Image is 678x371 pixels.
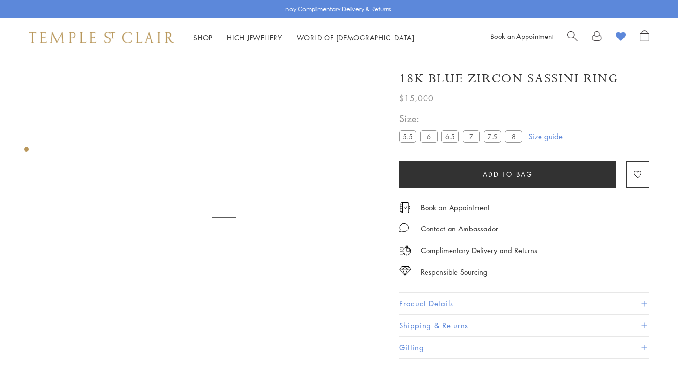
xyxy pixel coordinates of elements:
[421,244,537,256] p: Complimentary Delivery and Returns
[193,33,213,42] a: ShopShop
[297,33,414,42] a: World of [DEMOGRAPHIC_DATA]World of [DEMOGRAPHIC_DATA]
[640,30,649,45] a: Open Shopping Bag
[463,130,480,142] label: 7
[399,161,616,188] button: Add to bag
[616,30,626,45] a: View Wishlist
[399,244,411,256] img: icon_delivery.svg
[399,337,649,358] button: Gifting
[484,130,501,142] label: 7.5
[567,30,578,45] a: Search
[399,266,411,276] img: icon_sourcing.svg
[193,32,414,44] nav: Main navigation
[399,92,434,104] span: $15,000
[505,130,522,142] label: 8
[399,111,526,127] span: Size:
[399,202,411,213] img: icon_appointment.svg
[282,4,391,14] p: Enjoy Complimentary Delivery & Returns
[421,266,488,278] div: Responsible Sourcing
[421,202,490,213] a: Book an Appointment
[399,130,416,142] label: 5.5
[399,223,409,232] img: MessageIcon-01_2.svg
[421,223,498,235] div: Contact an Ambassador
[399,70,619,87] h1: 18K Blue Zircon Sassini Ring
[441,130,459,142] label: 6.5
[29,32,174,43] img: Temple St. Clair
[420,130,438,142] label: 6
[528,131,563,141] a: Size guide
[399,315,649,336] button: Shipping & Returns
[399,293,649,314] button: Product Details
[490,31,553,41] a: Book an Appointment
[483,169,533,179] span: Add to bag
[24,144,29,159] div: Product gallery navigation
[227,33,282,42] a: High JewelleryHigh Jewellery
